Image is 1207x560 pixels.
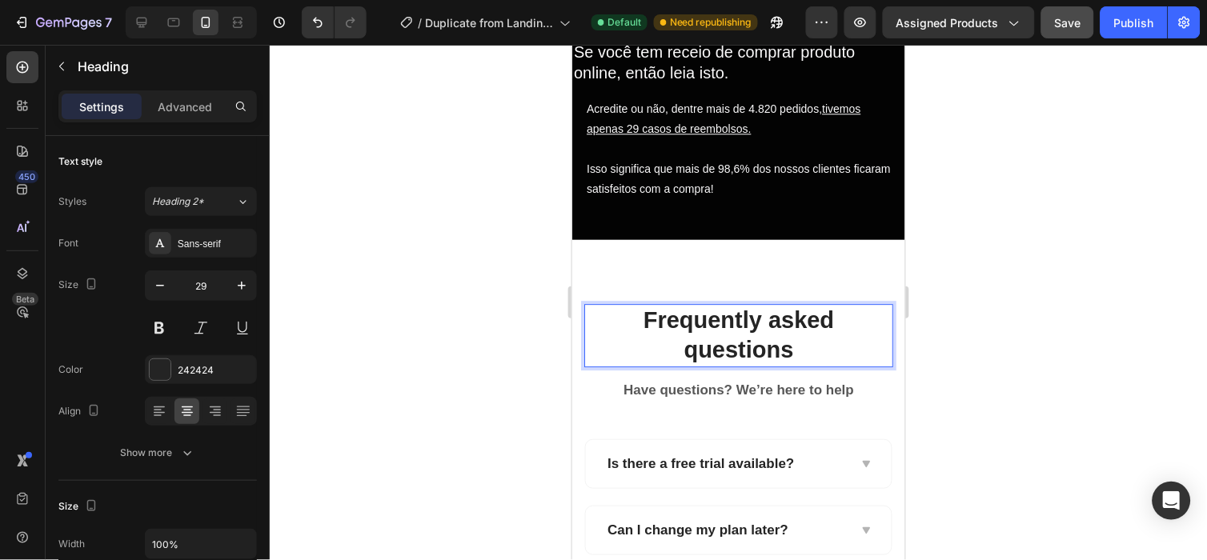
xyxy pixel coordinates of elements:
[670,15,752,30] span: Need republishing
[1101,6,1168,38] button: Publish
[58,496,101,518] div: Size
[883,6,1035,38] button: Assigned Products
[58,194,86,209] div: Styles
[158,98,212,115] p: Advanced
[608,15,641,30] span: Default
[78,57,251,76] p: Heading
[145,187,257,216] button: Heading 2*
[12,293,38,306] div: Beta
[302,6,367,38] div: Undo/Redo
[1153,482,1191,520] div: Open Intercom Messenger
[425,14,553,31] span: Duplicate from Landing Page - [DATE] 20:57:17
[58,537,85,551] div: Width
[418,14,422,31] span: /
[79,98,124,115] p: Settings
[15,170,38,183] div: 450
[58,274,101,296] div: Size
[121,445,195,461] div: Show more
[178,363,253,378] div: 242424
[105,13,112,32] p: 7
[178,237,253,251] div: Sans-serif
[58,236,78,250] div: Font
[572,45,905,560] iframe: Design area
[1041,6,1094,38] button: Save
[58,438,257,467] button: Show more
[58,154,102,169] div: Text style
[1055,16,1081,30] span: Save
[146,530,256,558] input: Auto
[58,362,83,377] div: Color
[1114,14,1154,31] div: Publish
[6,6,119,38] button: 7
[58,401,103,422] div: Align
[152,194,204,209] span: Heading 2*
[896,14,999,31] span: Assigned Products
